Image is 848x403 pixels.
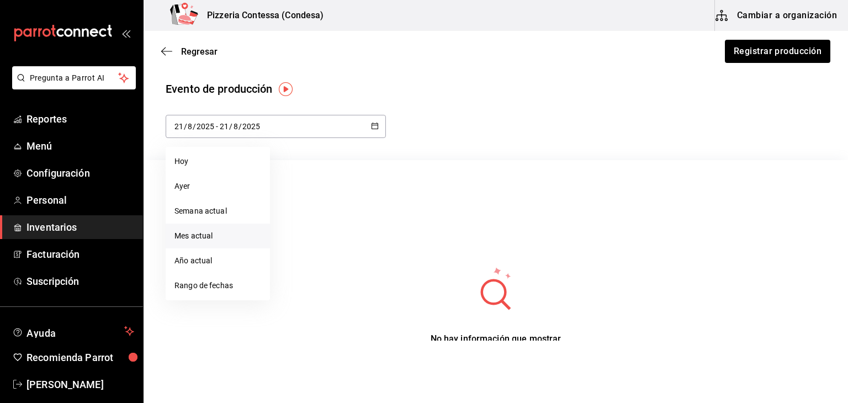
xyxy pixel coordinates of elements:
span: / [229,122,232,131]
span: Suscripción [26,274,134,289]
span: Personal [26,193,134,208]
li: Mes actual [166,224,270,248]
input: Day [174,122,184,131]
input: Month [233,122,239,131]
span: / [184,122,187,131]
span: Recomienda Parrot [26,350,134,365]
span: Regresar [181,46,218,57]
span: - [216,122,218,131]
li: Semana actual [166,199,270,224]
h3: Pizzeria Contessa (Condesa) [198,9,324,22]
span: / [193,122,196,131]
button: open_drawer_menu [121,29,130,38]
button: Pregunta a Parrot AI [12,66,136,89]
span: Menú [26,139,134,153]
button: Registrar producción [725,40,830,63]
li: Año actual [166,248,270,273]
input: Month [187,122,193,131]
img: Tooltip marker [279,82,293,96]
input: Year [196,122,215,131]
span: Reportes [26,112,134,126]
input: Day [219,122,229,131]
span: / [239,122,242,131]
input: Year [242,122,261,131]
span: Ayuda [26,325,120,338]
li: Hoy [166,149,270,174]
li: Rango de fechas [166,273,270,298]
button: Regresar [161,46,218,57]
span: Inventarios [26,220,134,235]
div: Evento de producción [166,81,273,97]
span: Pregunta a Parrot AI [30,72,119,84]
div: No hay información que mostrar [411,332,581,346]
li: Ayer [166,174,270,199]
span: Configuración [26,166,134,181]
span: [PERSON_NAME] [26,377,134,392]
a: Pregunta a Parrot AI [8,80,136,92]
span: Facturación [26,247,134,262]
